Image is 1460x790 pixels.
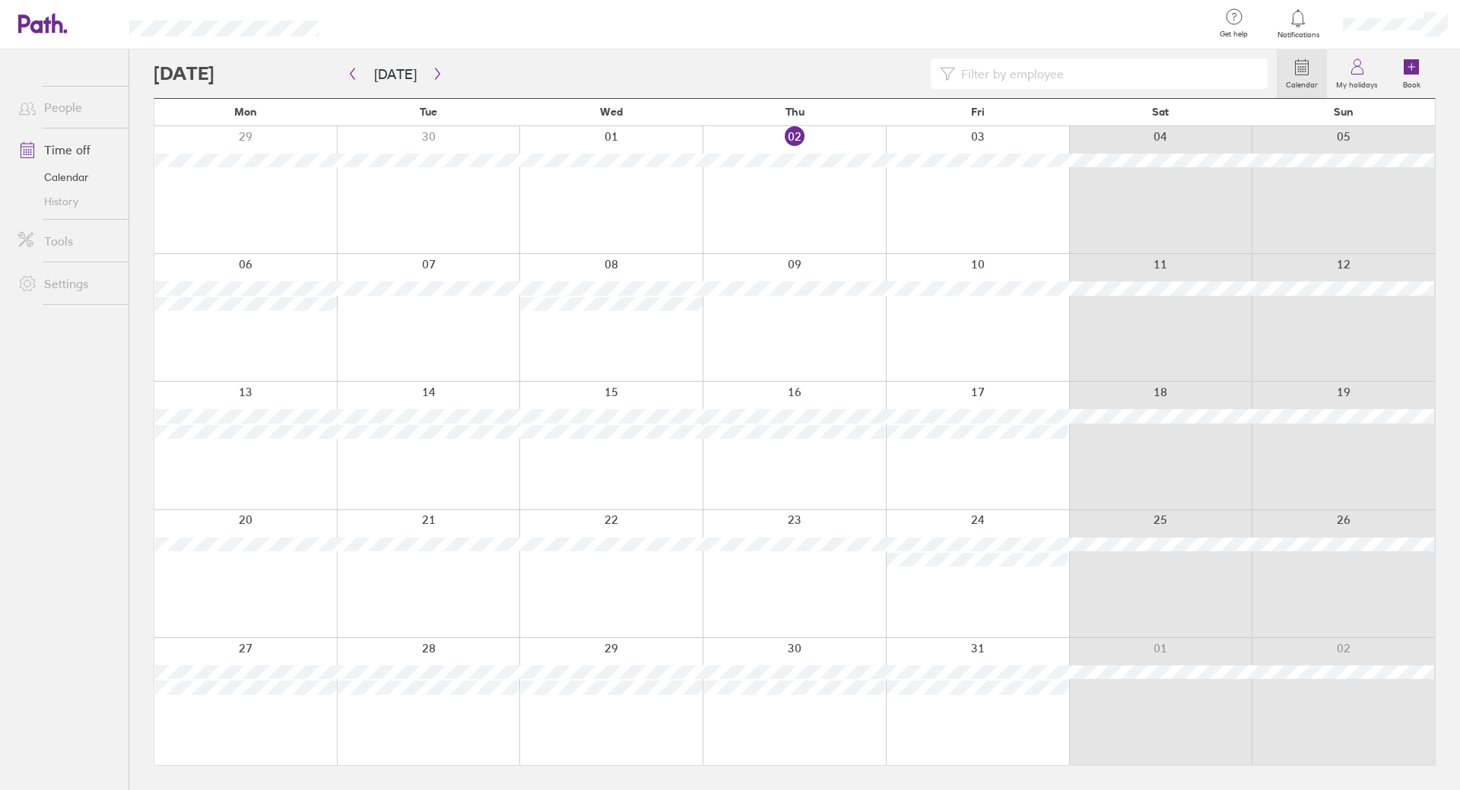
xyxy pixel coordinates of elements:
button: [DATE] [362,62,429,87]
span: Thu [786,106,805,118]
span: Get help [1209,30,1258,39]
span: Notifications [1274,30,1323,40]
a: Tools [6,226,129,256]
span: Sun [1334,106,1354,118]
a: Calendar [1277,49,1327,98]
span: Wed [600,106,623,118]
a: Calendar [6,165,129,189]
label: Book [1394,76,1430,90]
a: Time off [6,135,129,165]
a: History [6,189,129,214]
a: Settings [6,268,129,299]
span: Mon [234,106,257,118]
label: My holidays [1327,76,1387,90]
a: People [6,92,129,122]
label: Calendar [1277,76,1327,90]
span: Fri [971,106,985,118]
input: Filter by employee [955,59,1258,88]
a: My holidays [1327,49,1387,98]
span: Tue [420,106,437,118]
span: Sat [1152,106,1169,118]
a: Notifications [1274,8,1323,40]
a: Book [1387,49,1436,98]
